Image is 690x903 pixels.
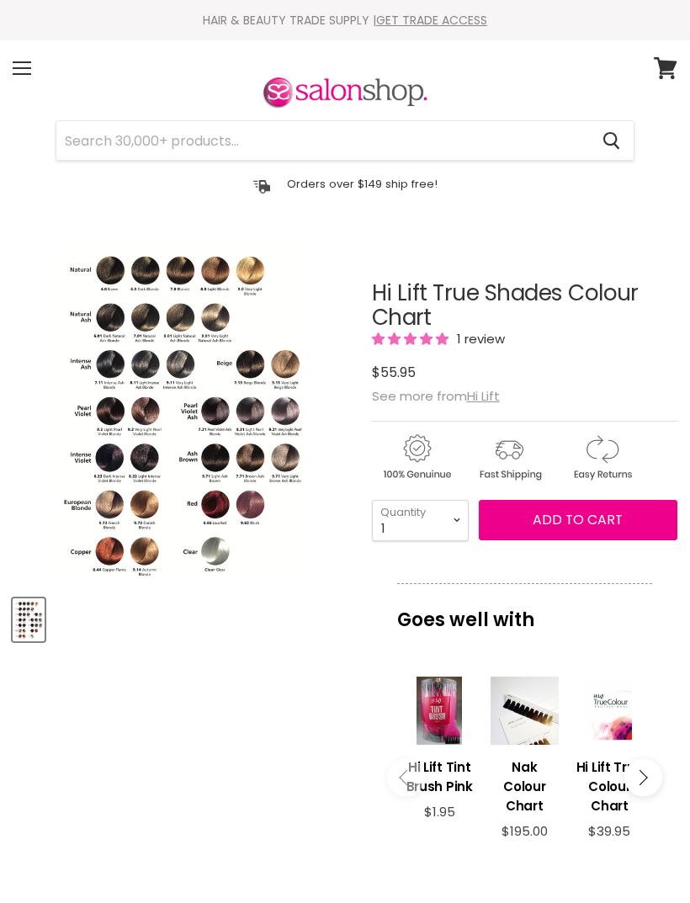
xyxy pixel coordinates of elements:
select: Quantity [372,500,469,541]
span: $55.95 [372,363,416,382]
input: Search [56,121,589,160]
span: $195.00 [502,822,548,840]
button: Search [589,121,634,160]
img: returns.gif [557,432,646,483]
img: genuine.gif [372,432,461,483]
span: Add to cart [533,510,623,529]
button: Add to cart [479,500,677,540]
img: Hi Lift True Shades Colour Chart [14,600,43,640]
p: Goes well with [397,583,652,639]
a: GET TRADE ACCESS [376,12,487,29]
div: Hi Lift True Shades Colour Chart image. Click or Scroll to Zoom. [13,239,355,582]
iframe: Gorgias live chat campaigns [324,655,673,827]
form: Product [56,120,634,161]
span: See more from [372,387,500,405]
span: 1 review [452,330,505,348]
a: Hi Lift [467,387,500,405]
span: 5.00 stars [372,330,452,348]
span: $39.95 [588,822,630,840]
iframe: Gorgias live chat messenger [606,824,673,886]
button: Hi Lift True Shades Colour Chart [13,598,45,641]
div: Product thumbnails [10,593,358,641]
h1: Hi Lift True Shades Colour Chart [372,281,677,330]
img: shipping.gif [464,432,554,483]
p: Orders over $149 ship free! [287,177,438,191]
